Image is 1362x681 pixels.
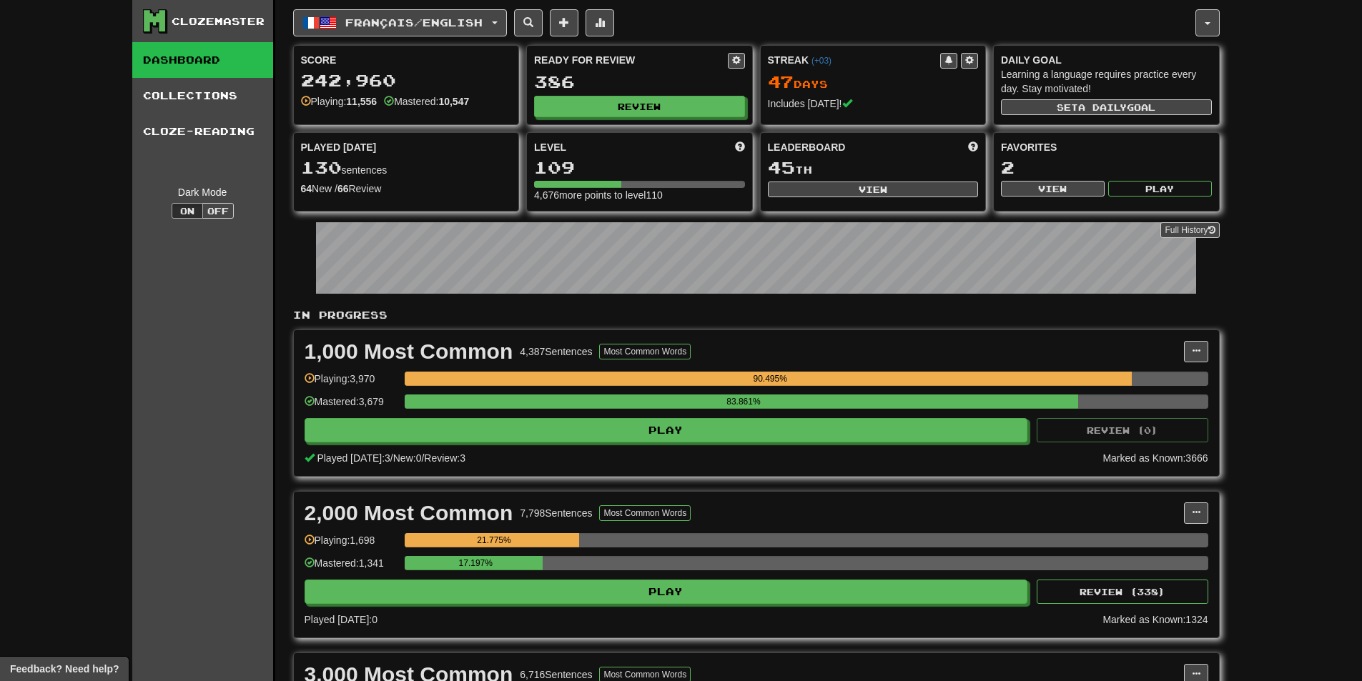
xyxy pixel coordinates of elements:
[1078,102,1127,112] span: a daily
[811,56,831,66] a: (+03)
[550,9,578,36] button: Add sentence to collection
[1102,451,1208,465] div: Marked as Known: 3666
[534,53,728,67] div: Ready for Review
[143,185,262,199] div: Dark Mode
[534,140,566,154] span: Level
[768,140,846,154] span: Leaderboard
[1108,181,1212,197] button: Play
[172,14,265,29] div: Clozemaster
[337,183,349,194] strong: 66
[735,140,745,154] span: Score more points to level up
[586,9,614,36] button: More stats
[1037,418,1208,442] button: Review (0)
[305,341,513,362] div: 1,000 Most Common
[301,53,512,67] div: Score
[768,53,941,67] div: Streak
[1001,181,1105,197] button: View
[520,506,592,520] div: 7,798 Sentences
[409,533,579,547] div: 21.775%
[317,452,390,464] span: Played [DATE]: 3
[409,372,1132,386] div: 90.495%
[1001,159,1212,177] div: 2
[132,42,273,78] a: Dashboard
[390,452,393,464] span: /
[301,182,512,196] div: New / Review
[172,203,203,219] button: On
[768,159,979,177] div: th
[1037,580,1208,604] button: Review (338)
[768,157,795,177] span: 45
[293,308,1220,322] p: In Progress
[132,78,273,114] a: Collections
[534,96,745,117] button: Review
[301,183,312,194] strong: 64
[1001,140,1212,154] div: Favorites
[301,159,512,177] div: sentences
[305,614,377,625] span: Played [DATE]: 0
[305,533,398,557] div: Playing: 1,698
[384,94,469,109] div: Mastered:
[424,452,465,464] span: Review: 3
[438,96,469,107] strong: 10,547
[202,203,234,219] button: Off
[345,16,483,29] span: Français / English
[301,71,512,89] div: 242,960
[305,394,398,418] div: Mastered: 3,679
[768,96,979,111] div: Includes [DATE]!
[534,159,745,177] div: 109
[132,114,273,149] a: Cloze-Reading
[520,344,592,359] div: 4,387 Sentences
[293,9,507,36] button: Français/English
[1160,222,1219,238] a: Full History
[305,502,513,524] div: 2,000 Most Common
[514,9,543,36] button: Search sentences
[1001,99,1212,115] button: Seta dailygoal
[305,580,1028,604] button: Play
[10,662,119,676] span: Open feedback widget
[301,94,377,109] div: Playing:
[305,418,1028,442] button: Play
[305,556,398,580] div: Mastered: 1,341
[968,140,978,154] span: This week in points, UTC
[768,71,794,91] span: 47
[1001,67,1212,96] div: Learning a language requires practice every day. Stay motivated!
[301,157,342,177] span: 130
[534,73,745,91] div: 386
[409,394,1078,409] div: 83.861%
[393,452,422,464] span: New: 0
[768,73,979,91] div: Day s
[409,556,543,570] div: 17.197%
[1102,612,1208,627] div: Marked as Known: 1324
[346,96,377,107] strong: 11,556
[301,140,377,154] span: Played [DATE]
[1001,53,1212,67] div: Daily Goal
[534,188,745,202] div: 4,676 more points to level 110
[421,452,424,464] span: /
[599,505,691,521] button: Most Common Words
[305,372,398,395] div: Playing: 3,970
[599,344,691,359] button: Most Common Words
[768,182,979,197] button: View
